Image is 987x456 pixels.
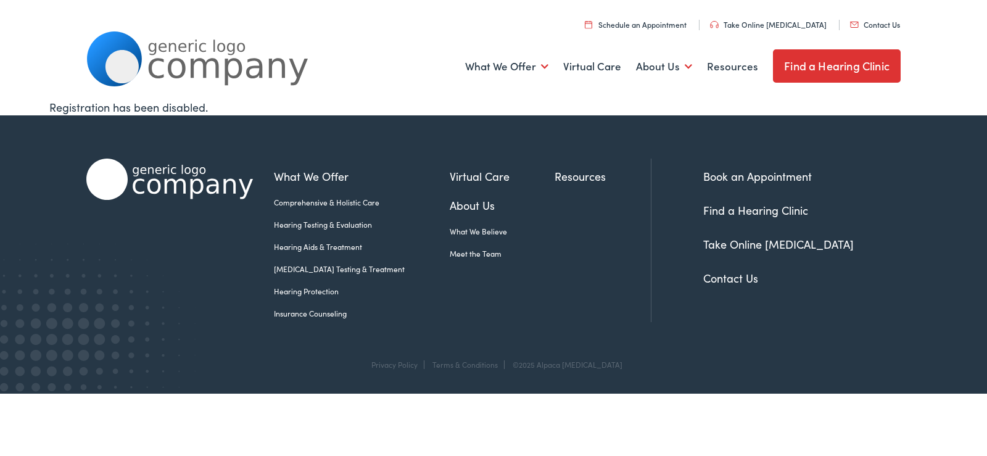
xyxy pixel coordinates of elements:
[703,270,758,286] a: Contact Us
[450,226,555,237] a: What We Believe
[274,168,450,184] a: What We Offer
[274,197,450,208] a: Comprehensive & Holistic Care
[274,308,450,319] a: Insurance Counseling
[555,168,651,184] a: Resources
[274,263,450,275] a: [MEDICAL_DATA] Testing & Treatment
[450,197,555,213] a: About Us
[274,219,450,230] a: Hearing Testing & Evaluation
[86,159,253,200] img: Alpaca Audiology
[371,359,418,370] a: Privacy Policy
[707,44,758,89] a: Resources
[710,21,719,28] img: utility icon
[450,168,555,184] a: Virtual Care
[585,19,687,30] a: Schedule an Appointment
[506,360,622,369] div: ©2025 Alpaca [MEDICAL_DATA]
[636,44,692,89] a: About Us
[850,19,900,30] a: Contact Us
[703,168,812,184] a: Book an Appointment
[710,19,827,30] a: Take Online [MEDICAL_DATA]
[450,248,555,259] a: Meet the Team
[563,44,621,89] a: Virtual Care
[773,49,901,83] a: Find a Hearing Clinic
[49,99,938,115] div: Registration has been disabled.
[274,286,450,297] a: Hearing Protection
[703,202,808,218] a: Find a Hearing Clinic
[274,241,450,252] a: Hearing Aids & Treatment
[703,236,854,252] a: Take Online [MEDICAL_DATA]
[432,359,498,370] a: Terms & Conditions
[465,44,548,89] a: What We Offer
[850,22,859,28] img: utility icon
[585,20,592,28] img: utility icon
